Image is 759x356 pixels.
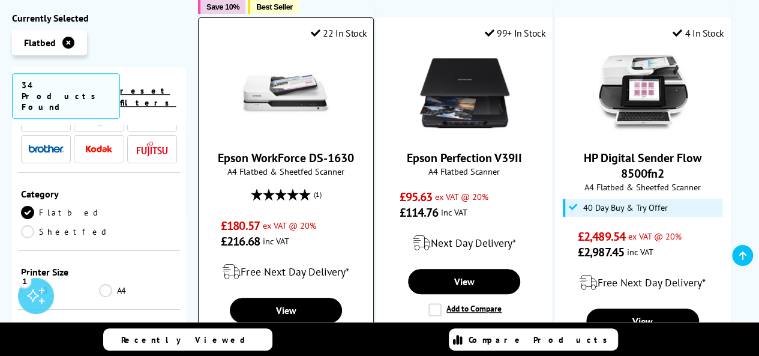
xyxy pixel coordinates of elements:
[578,244,624,260] span: £2,987.45
[578,229,625,244] span: £2,489.54
[399,189,432,205] span: £95.63
[18,274,31,287] div: 1
[221,234,260,249] span: £216.68
[241,128,331,140] a: Epson WorkForce DS-1630
[21,206,102,219] a: Flatbed
[311,27,367,39] div: 22 In Stock
[562,181,724,193] span: A4 Flatbed & Sheetfed Scanner
[12,12,186,24] div: Currently Selected
[206,2,239,11] span: Save 10%
[428,303,502,316] label: Add to Compare
[383,226,545,260] div: modal_delivery
[408,269,520,294] a: View
[399,205,438,220] span: £114.76
[99,284,177,297] a: A4
[435,191,488,202] span: ex VAT @ 20%
[21,225,110,238] a: Sheetfed
[598,128,688,140] a: HP Digital Sender Flow 8500fn2
[407,150,522,166] a: Epson Perfection V39II
[673,27,724,39] div: 4 In Stock
[419,48,509,138] img: Epson Perfection V39II
[419,128,509,140] a: Epson Perfection V39II
[449,328,618,351] a: Compare Products
[263,220,316,231] span: ex VAT @ 20%
[28,145,64,153] img: Brother
[136,142,168,157] img: Fujitsu
[241,48,331,138] img: Epson WorkForce DS-1630
[81,145,117,152] img: Kodak
[218,150,354,166] a: Epson WorkForce DS-1630
[205,255,367,289] div: modal_delivery
[81,142,117,157] a: Kodak
[586,309,698,334] a: View
[205,166,367,177] span: A4 Flatbed & Sheetfed Scanner
[28,142,64,157] a: Brother
[263,235,289,247] span: inc VAT
[441,207,467,218] span: inc VAT
[221,218,260,234] span: £180.57
[21,188,177,200] div: Category
[383,166,545,177] span: A4 Flatbed Scanner
[256,2,293,11] span: Best Seller
[627,246,653,258] span: inc VAT
[120,85,176,108] a: reset filters
[134,142,170,157] a: Fujitsu
[121,334,257,345] span: Recently Viewed
[230,298,342,323] a: View
[21,284,99,297] a: A3
[21,266,177,278] div: Printer Size
[583,203,667,213] span: 40 Day Buy & Try Offer
[484,27,545,39] div: 99+ In Stock
[469,334,614,345] span: Compare Products
[562,266,724,300] div: modal_delivery
[12,73,120,119] span: 34 Products Found
[584,150,701,181] a: HP Digital Sender Flow 8500fn2
[628,231,682,242] span: ex VAT @ 20%
[103,328,272,351] a: Recently Viewed
[313,183,321,206] span: (1)
[24,37,56,49] span: Flatbed
[598,48,688,138] img: HP Digital Sender Flow 8500fn2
